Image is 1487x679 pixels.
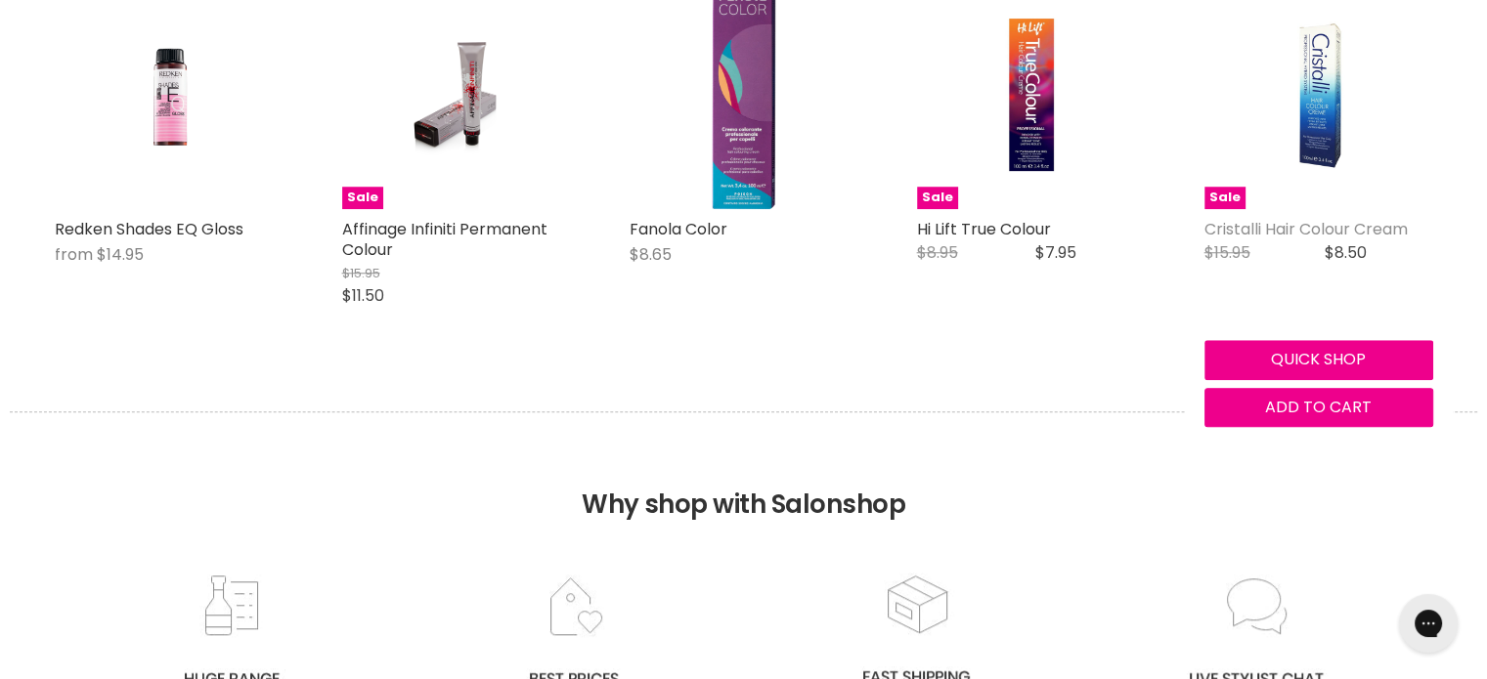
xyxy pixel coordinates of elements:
span: Sale [1204,187,1246,209]
a: Affinage Infiniti Permanent Colour [342,218,547,261]
button: Add to cart [1204,388,1433,427]
span: Add to cart [1265,396,1372,418]
a: Fanola Color [630,218,727,240]
a: Redken Shades EQ Gloss [55,218,243,240]
span: Sale [917,187,958,209]
span: $7.95 [1035,241,1076,264]
a: Cristalli Hair Colour Cream [1204,218,1408,240]
h2: Why shop with Salonshop [10,411,1477,549]
span: $15.95 [342,264,380,282]
span: $14.95 [97,243,144,266]
span: $8.95 [917,241,958,264]
span: from [55,243,93,266]
span: $15.95 [1204,241,1250,264]
iframe: Gorgias live chat messenger [1389,587,1467,659]
button: Quick shop [1204,340,1433,379]
span: $8.50 [1325,241,1367,264]
span: Sale [342,187,383,209]
span: $8.65 [630,243,672,266]
span: $11.50 [342,284,384,307]
a: Hi Lift True Colour [917,218,1051,240]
